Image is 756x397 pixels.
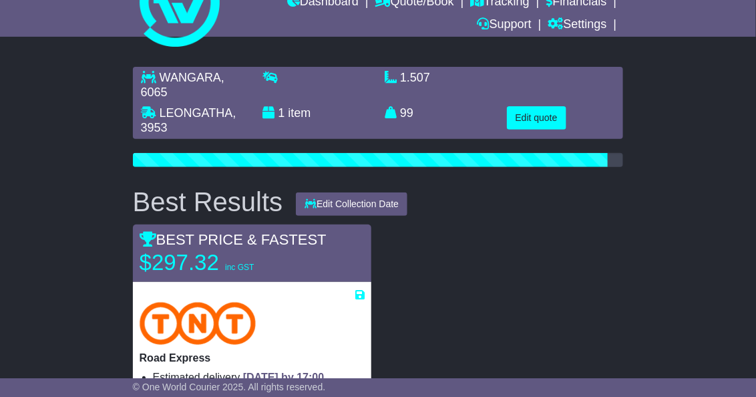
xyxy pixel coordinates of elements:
[160,71,221,84] span: WANGARA
[548,14,607,37] a: Settings
[153,371,365,384] li: Estimated delivery
[507,106,566,130] button: Edit quote
[400,106,413,120] span: 99
[278,106,285,120] span: 1
[141,106,236,134] span: , 3953
[288,106,311,120] span: item
[296,192,407,216] button: Edit Collection Date
[126,187,290,217] div: Best Results
[140,352,365,364] p: Road Express
[140,231,327,248] span: BEST PRICE & FASTEST
[225,263,254,272] span: inc GST
[140,249,307,276] p: $297.32
[478,14,532,37] a: Support
[140,302,256,345] img: TNT Domestic: Road Express
[243,372,325,383] span: [DATE] by 17:00
[400,71,430,84] span: 1.507
[141,71,224,99] span: , 6065
[133,382,326,392] span: © One World Courier 2025. All rights reserved.
[160,106,233,120] span: LEONGATHA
